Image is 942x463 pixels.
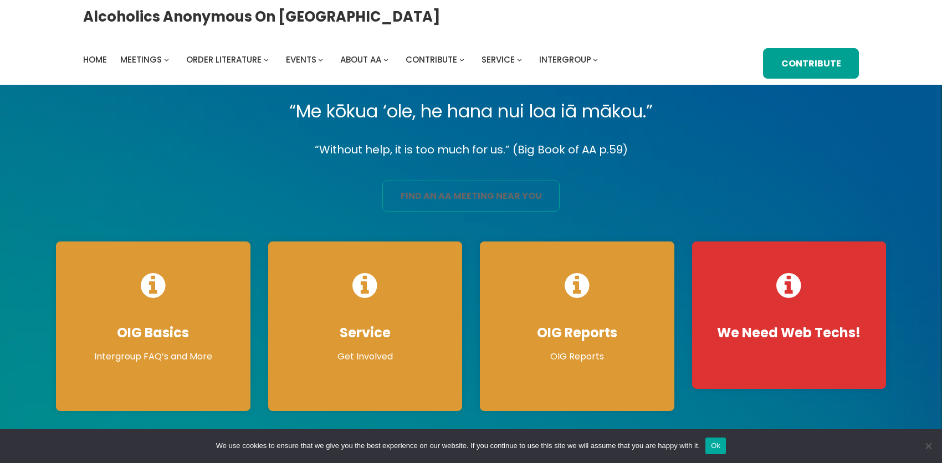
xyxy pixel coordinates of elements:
[67,325,239,341] h4: OIG Basics
[279,325,452,341] h4: Service
[67,350,239,363] p: Intergroup FAQ’s and More
[593,57,598,62] button: Intergroup submenu
[318,57,323,62] button: Events submenu
[340,54,381,65] span: About AA
[286,54,316,65] span: Events
[83,52,107,68] a: Home
[383,57,388,62] button: About AA submenu
[164,57,169,62] button: Meetings submenu
[47,140,895,160] p: “Without help, it is too much for us.” (Big Book of AA p.59)
[482,52,515,68] a: Service
[491,325,663,341] h4: OIG Reports
[83,4,441,29] a: Alcoholics Anonymous on [GEOGRAPHIC_DATA]
[539,54,591,65] span: Intergroup
[120,54,162,65] span: Meetings
[539,52,591,68] a: Intergroup
[279,350,452,363] p: Get Involved
[705,438,726,454] button: Ok
[406,54,457,65] span: Contribute
[216,440,700,451] span: We use cookies to ensure that we give you the best experience on our website. If you continue to ...
[120,52,162,68] a: Meetings
[406,52,457,68] a: Contribute
[923,440,934,451] span: No
[340,52,381,68] a: About AA
[482,54,515,65] span: Service
[47,96,895,127] p: “Me kōkua ‘ole, he hana nui loa iā mākou.”
[491,350,663,363] p: OIG Reports
[459,57,464,62] button: Contribute submenu
[186,54,262,65] span: Order Literature
[83,52,602,68] nav: Intergroup
[83,54,107,65] span: Home
[703,325,876,341] h4: We Need Web Techs!
[763,48,859,79] a: Contribute
[264,57,269,62] button: Order Literature submenu
[286,52,316,68] a: Events
[517,57,522,62] button: Service submenu
[382,181,560,212] a: find an aa meeting near you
